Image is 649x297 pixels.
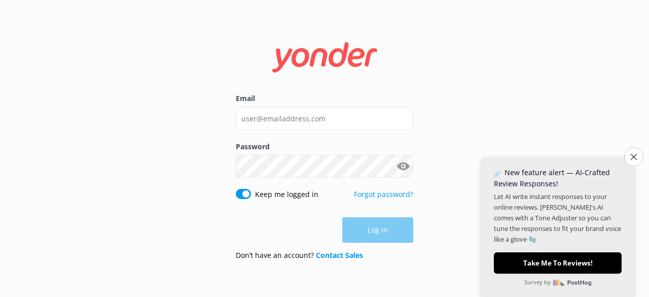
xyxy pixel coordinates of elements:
[393,156,413,177] button: Show password
[236,141,413,152] label: Password
[236,250,363,261] p: Don’t have an account?
[236,107,413,130] input: user@emailaddress.com
[354,189,413,199] a: Forgot password?
[236,93,413,104] label: Email
[255,189,318,200] label: Keep me logged in
[316,250,363,260] a: Contact Sales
